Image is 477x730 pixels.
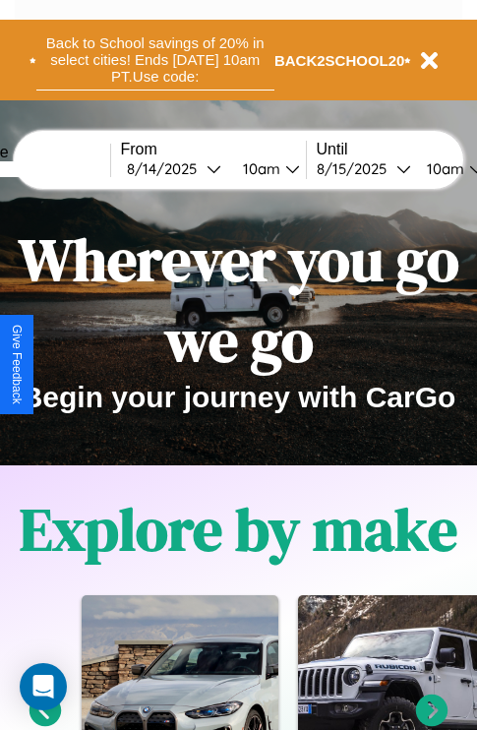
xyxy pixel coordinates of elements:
[317,159,396,178] div: 8 / 15 / 2025
[274,52,405,69] b: BACK2SCHOOL20
[36,30,274,91] button: Back to School savings of 20% in select cities! Ends [DATE] 10am PT.Use code:
[20,489,457,570] h1: Explore by make
[10,325,24,404] div: Give Feedback
[127,159,207,178] div: 8 / 14 / 2025
[227,158,306,179] button: 10am
[233,159,285,178] div: 10am
[20,663,67,710] div: Open Intercom Messenger
[121,158,227,179] button: 8/14/2025
[417,159,469,178] div: 10am
[121,141,306,158] label: From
